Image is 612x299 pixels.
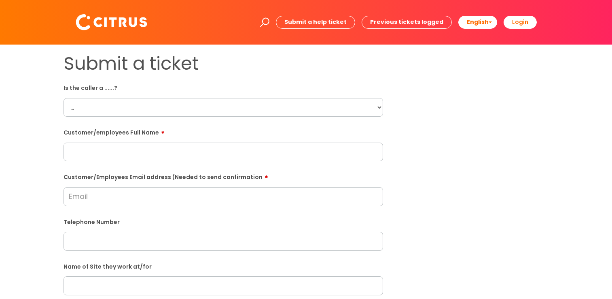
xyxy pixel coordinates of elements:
[362,16,452,28] a: Previous tickets logged
[64,171,383,181] label: Customer/Employees Email address (Needed to send confirmation
[467,18,489,26] span: English
[512,18,528,26] b: Login
[64,262,383,270] label: Name of Site they work at/for
[504,16,537,28] a: Login
[64,217,383,226] label: Telephone Number
[64,126,383,136] label: Customer/employees Full Name
[64,83,383,92] label: Is the caller a ......?
[64,187,383,206] input: Email
[276,16,355,28] a: Submit a help ticket
[64,53,383,75] h1: Submit a ticket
